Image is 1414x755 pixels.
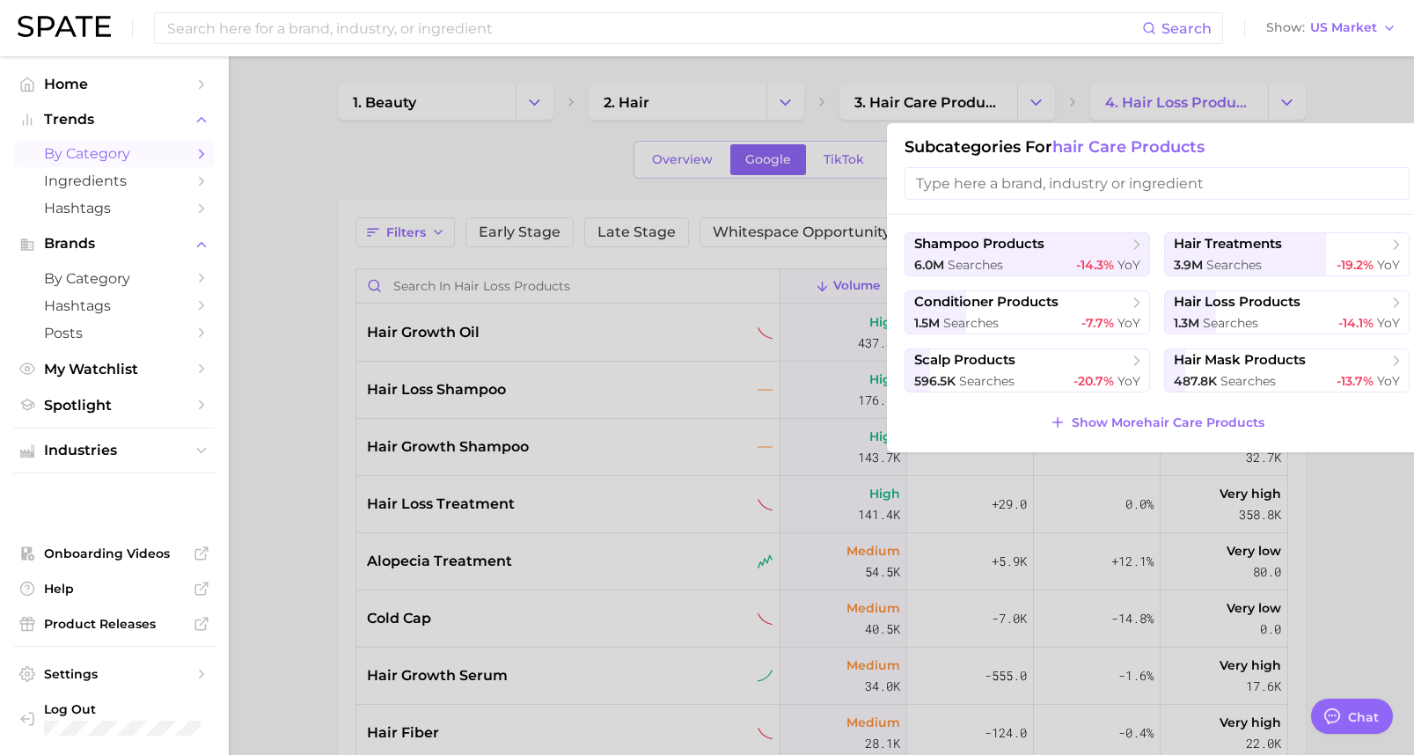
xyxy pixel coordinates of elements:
a: Hashtags [14,292,215,319]
span: 487.8k [1174,373,1217,389]
button: conditioner products1.5m searches-7.7% YoY [905,290,1150,334]
span: YoY [1377,257,1400,273]
span: shampoo products [914,236,1044,253]
span: Ingredients [44,172,185,189]
a: Log out. Currently logged in with e-mail elysa.reiner@oribe.com. [14,696,215,741]
span: Industries [44,443,185,458]
span: searches [943,315,999,331]
span: -14.1% [1338,315,1374,331]
span: 1.3m [1174,315,1199,331]
span: YoY [1377,373,1400,389]
span: YoY [1377,315,1400,331]
a: Hashtags [14,194,215,222]
a: Home [14,70,215,98]
span: -20.7% [1073,373,1114,389]
span: -19.2% [1337,257,1374,273]
span: Hashtags [44,200,185,216]
span: hair treatments [1174,236,1282,253]
span: Settings [44,666,185,682]
span: Search [1161,20,1212,37]
span: scalp products [914,352,1015,369]
span: hair mask products [1174,352,1306,369]
button: Trends [14,106,215,133]
a: by Category [14,265,215,292]
a: Ingredients [14,167,215,194]
span: Help [44,581,185,597]
button: scalp products596.5k searches-20.7% YoY [905,348,1150,392]
span: searches [1203,315,1258,331]
a: Product Releases [14,611,215,637]
span: by Category [44,145,185,162]
a: Posts [14,319,215,347]
span: 3.9m [1174,257,1203,273]
span: YoY [1117,257,1140,273]
a: Help [14,575,215,602]
button: hair treatments3.9m searches-19.2% YoY [1164,232,1410,276]
button: hair mask products487.8k searches-13.7% YoY [1164,348,1410,392]
a: Onboarding Videos [14,540,215,567]
span: 6.0m [914,257,944,273]
a: Spotlight [14,392,215,419]
span: conditioner products [914,294,1059,311]
span: Hashtags [44,297,185,314]
input: Type here a brand, industry or ingredient [905,167,1410,200]
span: searches [959,373,1015,389]
h1: Subcategories for [905,137,1410,157]
button: hair loss products1.3m searches-14.1% YoY [1164,290,1410,334]
img: SPATE [18,16,111,37]
a: Settings [14,661,215,687]
span: hair care products [1052,137,1205,157]
span: Product Releases [44,616,185,632]
span: 596.5k [914,373,956,389]
button: ShowUS Market [1262,17,1401,40]
span: -13.7% [1337,373,1374,389]
span: My Watchlist [44,361,185,377]
span: Trends [44,112,185,128]
span: searches [948,257,1003,273]
input: Search here for a brand, industry, or ingredient [165,13,1142,43]
span: Show [1266,23,1305,33]
span: -14.3% [1076,257,1114,273]
span: Onboarding Videos [44,546,185,561]
span: Brands [44,236,185,252]
span: Spotlight [44,397,185,414]
span: Log Out [44,701,201,717]
span: Show More hair care products [1072,415,1264,430]
button: shampoo products6.0m searches-14.3% YoY [905,232,1150,276]
span: by Category [44,270,185,287]
a: My Watchlist [14,356,215,383]
button: Brands [14,231,215,257]
a: by Category [14,140,215,167]
span: US Market [1310,23,1377,33]
span: searches [1206,257,1262,273]
span: Posts [44,325,185,341]
span: searches [1220,373,1276,389]
span: Home [44,76,185,92]
span: 1.5m [914,315,940,331]
button: Industries [14,437,215,464]
span: YoY [1117,373,1140,389]
span: hair loss products [1174,294,1300,311]
span: -7.7% [1081,315,1114,331]
span: YoY [1117,315,1140,331]
button: Show Morehair care products [1045,410,1268,435]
